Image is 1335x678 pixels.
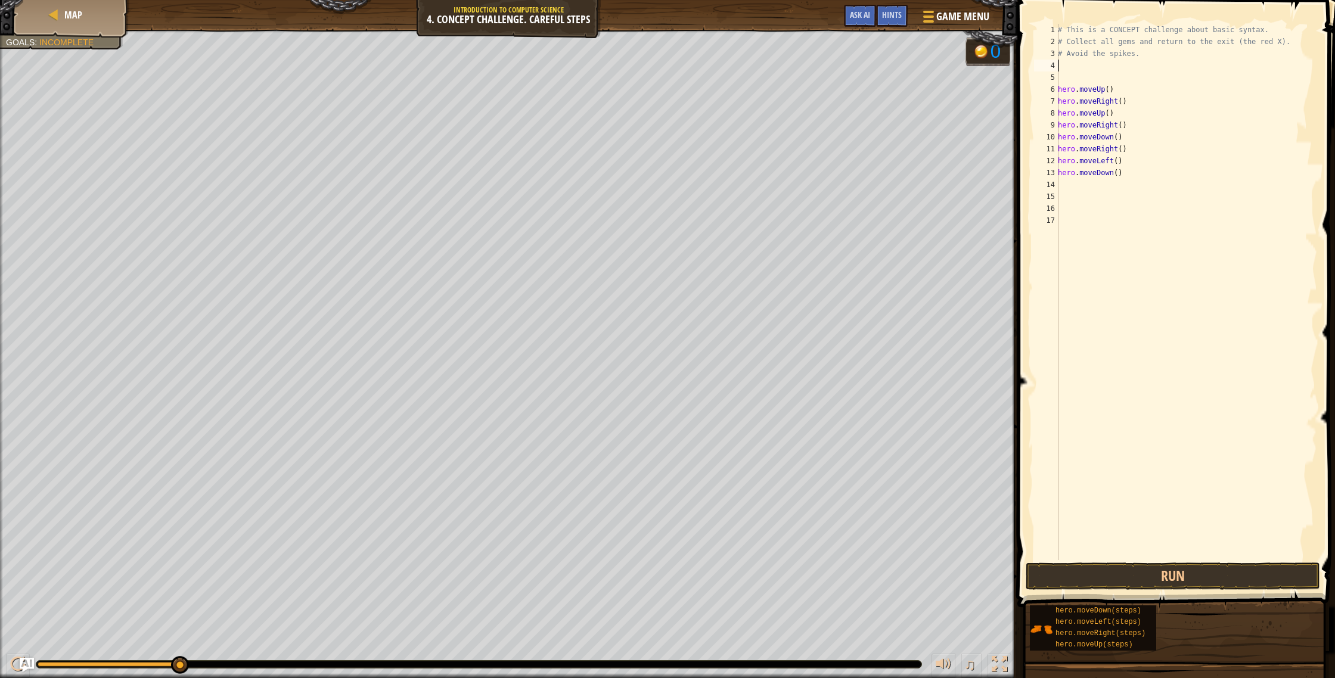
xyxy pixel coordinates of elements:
[988,654,1011,678] button: Toggle fullscreen
[1034,155,1058,167] div: 12
[1034,24,1058,36] div: 1
[1034,167,1058,179] div: 13
[961,654,982,678] button: ♫
[1034,60,1058,71] div: 4
[1034,71,1058,83] div: 5
[965,37,1010,66] div: Team 'ogres' has 0 gold.
[1034,203,1058,214] div: 16
[1055,629,1145,637] span: hero.moveRight(steps)
[964,655,976,673] span: ♫
[61,8,82,21] a: Map
[6,38,35,47] span: Goals
[64,8,82,21] span: Map
[850,9,870,20] span: Ask AI
[39,38,94,47] span: Incomplete
[882,9,902,20] span: Hints
[1034,179,1058,191] div: 14
[1055,618,1141,626] span: hero.moveLeft(steps)
[932,654,955,678] button: Adjust volume
[1034,36,1058,48] div: 2
[20,658,34,672] button: Ask AI
[1034,131,1058,143] div: 10
[914,5,996,33] button: Game Menu
[936,9,989,24] span: Game Menu
[6,654,30,678] button: ⌘ + P: Pause
[1030,618,1053,640] img: portrait.png
[1034,107,1058,119] div: 8
[1055,607,1141,615] span: hero.moveDown(steps)
[1034,214,1058,226] div: 17
[1034,119,1058,131] div: 9
[1026,562,1320,590] button: Run
[1034,83,1058,95] div: 6
[844,5,876,27] button: Ask AI
[1034,95,1058,107] div: 7
[1034,48,1058,60] div: 3
[1034,143,1058,155] div: 11
[1034,191,1058,203] div: 15
[35,38,39,47] span: :
[1055,640,1133,649] span: hero.moveUp(steps)
[991,42,1002,61] div: 0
